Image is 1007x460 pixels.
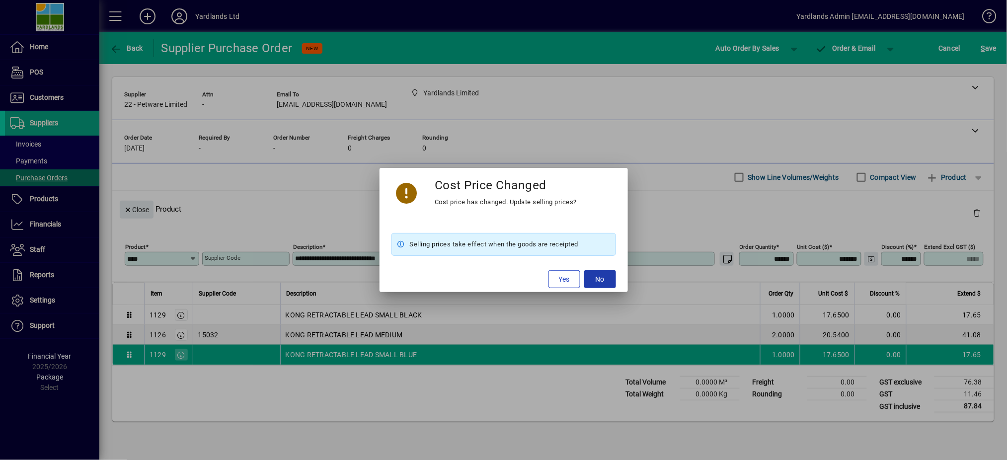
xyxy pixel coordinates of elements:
[435,178,546,192] h3: Cost Price Changed
[410,238,579,250] span: Selling prices take effect when the goods are receipted
[435,196,577,208] div: Cost price has changed. Update selling prices?
[596,274,605,285] span: No
[559,274,570,285] span: Yes
[584,270,616,288] button: No
[548,270,580,288] button: Yes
